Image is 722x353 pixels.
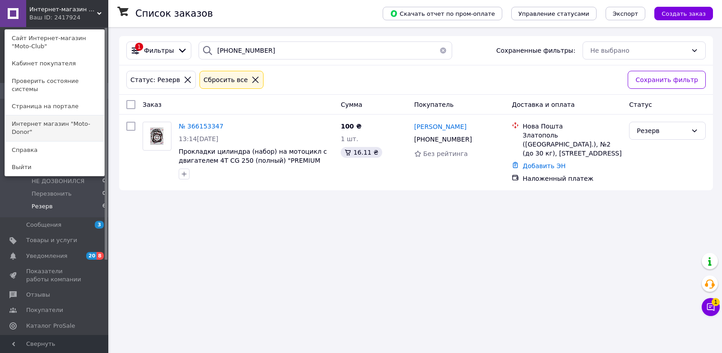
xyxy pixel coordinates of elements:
[645,9,713,17] a: Создать заказ
[26,291,50,299] span: Отзывы
[26,306,63,314] span: Покупатели
[590,46,687,55] div: Не выбрано
[5,98,104,115] a: Страница на портале
[414,122,467,131] a: [PERSON_NAME]
[512,101,574,108] span: Доставка и оплата
[26,322,75,330] span: Каталог ProSale
[102,177,106,185] span: 0
[5,159,104,176] a: Выйти
[523,162,565,170] a: Добавить ЭН
[5,142,104,159] a: Справка
[390,9,495,18] span: Скачать отчет по пром-оплате
[26,221,61,229] span: Сообщения
[29,14,67,22] div: Ваш ID: 2417924
[606,7,645,20] button: Экспорт
[144,46,174,55] span: Фильтры
[341,135,358,142] span: 1 шт.
[5,115,104,141] a: Интернет магазин "Moto-Donor"
[143,101,162,108] span: Заказ
[143,122,171,151] a: Фото товару
[654,7,713,20] button: Создать заказ
[341,123,361,130] span: 100 ₴
[5,30,104,55] a: Сайт Интернет-магазин "Moto-Club"
[86,252,97,260] span: 20
[135,8,213,19] h1: Список заказов
[179,123,223,130] a: № 366153347
[143,127,171,146] img: Фото товару
[26,236,77,244] span: Товары и услуги
[383,7,502,20] button: Скачать отчет по пром-оплате
[434,41,452,60] button: Очистить
[26,252,67,260] span: Уведомления
[129,75,182,85] div: Статус: Резерв
[423,150,468,157] span: Без рейтинга
[95,221,104,229] span: 3
[179,148,327,173] a: Прокладки цилиндра (набор) на мотоцикл с двигателем 4T CG 250 (полный) "PREMIUM GASKETS"
[5,73,104,98] a: Проверить состояние системы
[26,267,83,284] span: Показатели работы компании
[32,177,84,185] span: НЕ ДОЗВОНИЛСЯ
[414,123,467,130] span: [PERSON_NAME]
[102,202,106,211] span: 6
[32,202,53,211] span: Резерв
[635,75,698,85] span: Сохранить фильтр
[702,298,720,316] button: Чат с покупателем1
[629,101,652,108] span: Статус
[414,101,454,108] span: Покупатель
[523,122,622,131] div: Нова Пошта
[523,131,622,158] div: Златополь ([GEOGRAPHIC_DATA].), №2 (до 30 кг), [STREET_ADDRESS]
[341,101,362,108] span: Сумма
[523,174,622,183] div: Наложенный платеж
[511,7,597,20] button: Управление статусами
[628,71,706,89] button: Сохранить фильтр
[637,126,687,136] div: Резерв
[712,298,720,306] span: 1
[202,75,250,85] div: Сбросить все
[5,55,104,72] a: Кабинет покупателя
[518,10,589,17] span: Управление статусами
[102,190,106,198] span: 0
[199,41,452,60] input: Поиск по номеру заказа, ФИО покупателя, номеру телефона, Email, номеру накладной
[414,136,472,143] span: [PHONE_NUMBER]
[179,135,218,142] span: 13:14[DATE]
[32,190,72,198] span: Перезвонить
[662,10,706,17] span: Создать заказ
[613,10,638,17] span: Экспорт
[29,5,97,14] span: Интернет-магазин "Moto-Club"
[496,46,575,55] span: Сохраненные фильтры:
[341,147,382,158] div: 16.11 ₴
[97,252,104,260] span: 8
